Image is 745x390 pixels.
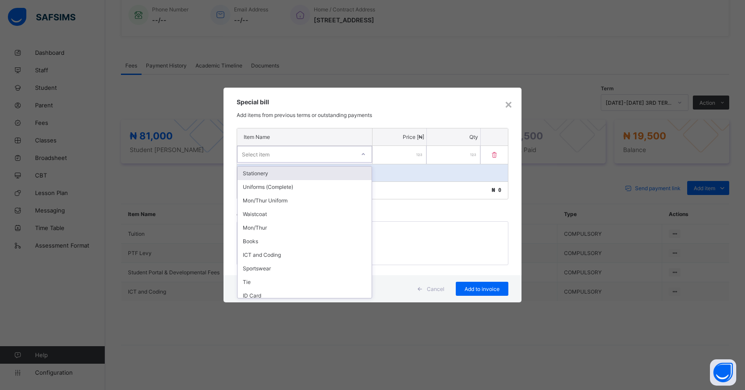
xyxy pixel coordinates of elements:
div: ID Card [238,289,372,302]
div: Select item [242,146,270,163]
label: Comments [237,212,265,218]
div: Books [238,234,372,248]
div: Waistcoat [238,207,372,221]
div: Stationery [238,167,372,180]
button: Open asap [710,359,736,386]
p: Add items from previous terms or outstanding payments [237,112,508,118]
div: ICT and Coding [238,248,372,262]
div: Mon/Thur [238,221,372,234]
div: Sportswear [238,262,372,275]
div: Mon/Thur Uniform [238,194,372,207]
p: Item Name [244,134,365,140]
span: Add to invoice [462,286,502,292]
h3: Special bill [237,98,508,106]
div: Uniforms (Complete) [238,180,372,194]
span: Cancel [427,286,444,292]
div: × [504,96,513,111]
p: Price [₦] [375,134,424,140]
div: Tie [238,275,372,289]
span: ₦ 0 [492,187,501,193]
p: Qty [429,134,479,140]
